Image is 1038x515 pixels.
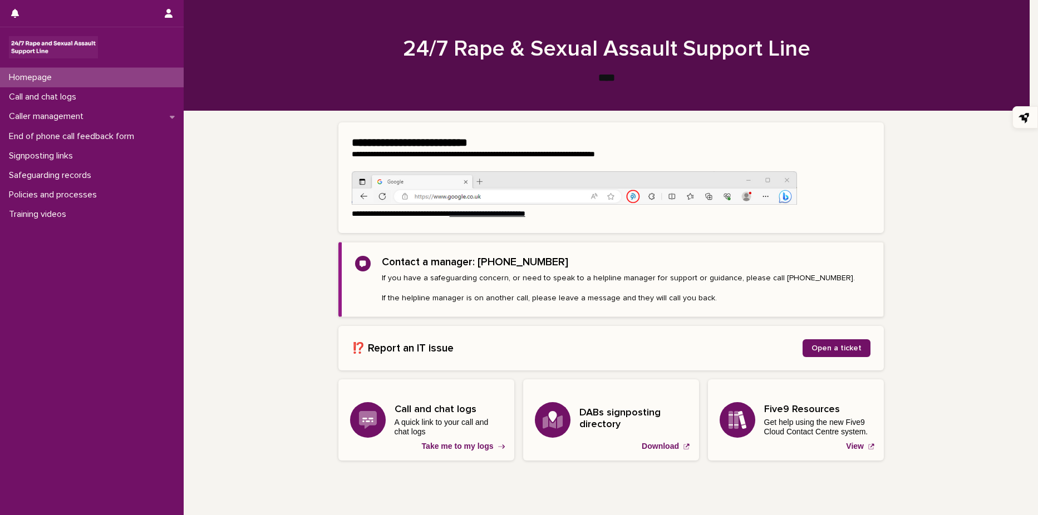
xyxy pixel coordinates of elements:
[4,92,85,102] p: Call and chat logs
[352,171,797,205] img: https%3A%2F%2Fcdn.document360.io%2F0deca9d6-0dac-4e56-9e8f-8d9979bfce0e%2FImages%2FDocumentation%...
[9,36,98,58] img: rhQMoQhaT3yELyF149Cw
[708,379,884,460] a: View
[4,170,100,181] p: Safeguarding records
[846,442,864,451] p: View
[352,342,803,355] h2: ⁉️ Report an IT issue
[395,404,503,416] h3: Call and chat logs
[579,407,687,431] h3: DABs signposting directory
[642,442,679,451] p: Download
[334,36,879,62] h1: 24/7 Rape & Sexual Assault Support Line
[811,344,862,352] span: Open a ticket
[395,418,503,437] p: A quick link to your call and chat logs
[382,256,568,269] h2: Contact a manager: [PHONE_NUMBER]
[422,442,494,451] p: Take me to my logs
[764,404,872,416] h3: Five9 Resources
[4,72,61,83] p: Homepage
[764,418,872,437] p: Get help using the new Five9 Cloud Contact Centre system.
[4,190,106,200] p: Policies and processes
[803,339,870,357] a: Open a ticket
[4,131,143,142] p: End of phone call feedback form
[338,379,514,460] a: Take me to my logs
[4,209,75,220] p: Training videos
[382,273,855,304] p: If you have a safeguarding concern, or need to speak to a helpline manager for support or guidanc...
[4,151,82,161] p: Signposting links
[523,379,699,460] a: Download
[4,111,92,122] p: Caller management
